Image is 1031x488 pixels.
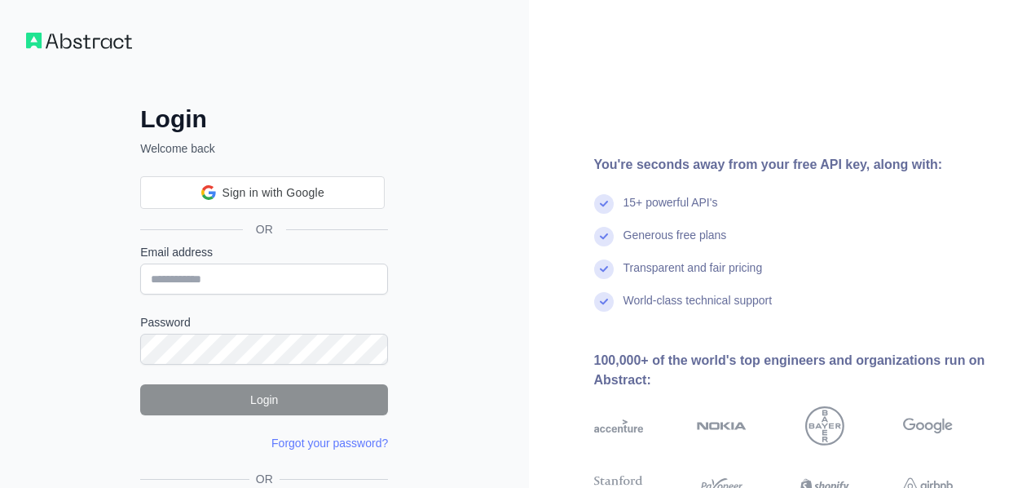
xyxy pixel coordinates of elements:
[271,437,388,450] a: Forgot your password?
[140,104,388,134] h2: Login
[243,221,286,237] span: OR
[140,140,388,157] p: Welcome back
[249,471,280,487] span: OR
[805,406,844,446] img: bayer
[26,33,132,49] img: Workflow
[623,292,773,325] div: World-class technical support
[594,155,1006,175] div: You're seconds away from your free API key, along with:
[903,406,953,446] img: google
[623,260,763,292] div: Transparent and fair pricing
[623,194,718,227] div: 15+ powerful API's
[140,314,388,331] label: Password
[140,384,388,415] button: Login
[594,406,644,446] img: accenture
[594,351,1006,390] div: 100,000+ of the world's top engineers and organizations run on Abstract:
[594,194,614,214] img: check mark
[594,292,614,312] img: check mark
[140,176,385,209] div: Sign in with Google
[697,406,747,446] img: nokia
[140,244,388,260] label: Email address
[623,227,727,260] div: Generous free plans
[594,227,614,246] img: check mark
[594,260,614,279] img: check mark
[223,184,324,202] span: Sign in with Google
